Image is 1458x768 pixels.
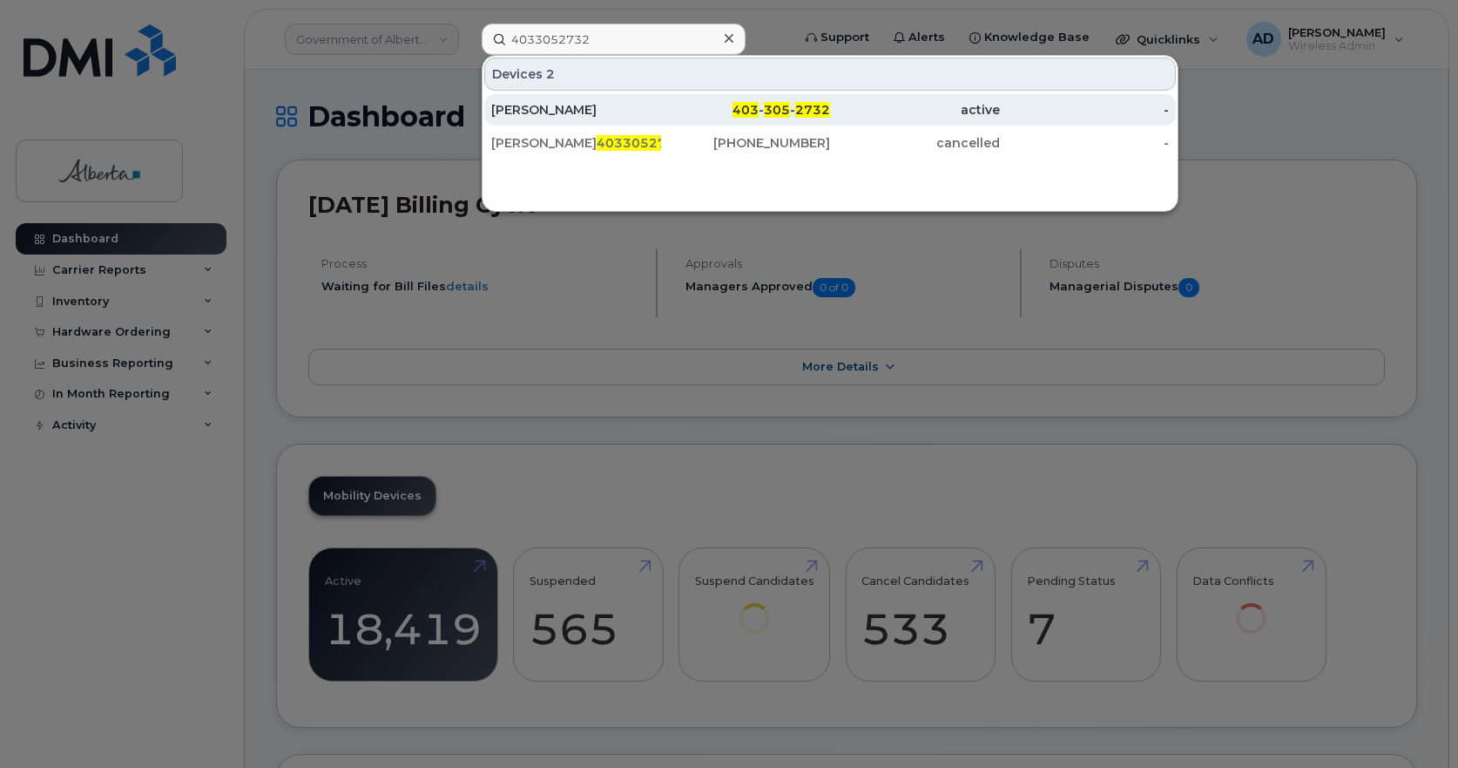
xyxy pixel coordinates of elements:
[830,134,1000,152] div: cancelled
[484,94,1176,126] a: [PERSON_NAME]403-305-2732active-
[484,127,1176,159] a: [PERSON_NAME]4033052732[PHONE_NUMBER]cancelled-
[491,101,661,119] div: [PERSON_NAME]
[1000,101,1170,119] div: -
[661,101,831,119] div: - -
[732,102,759,118] span: 403
[484,58,1176,91] div: Devices
[795,102,830,118] span: 2732
[597,135,684,151] span: 4033052732
[1000,134,1170,152] div: -
[830,101,1000,119] div: active
[764,102,790,118] span: 305
[661,134,831,152] div: [PHONE_NUMBER]
[546,65,555,83] span: 2
[491,134,661,152] div: [PERSON_NAME]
